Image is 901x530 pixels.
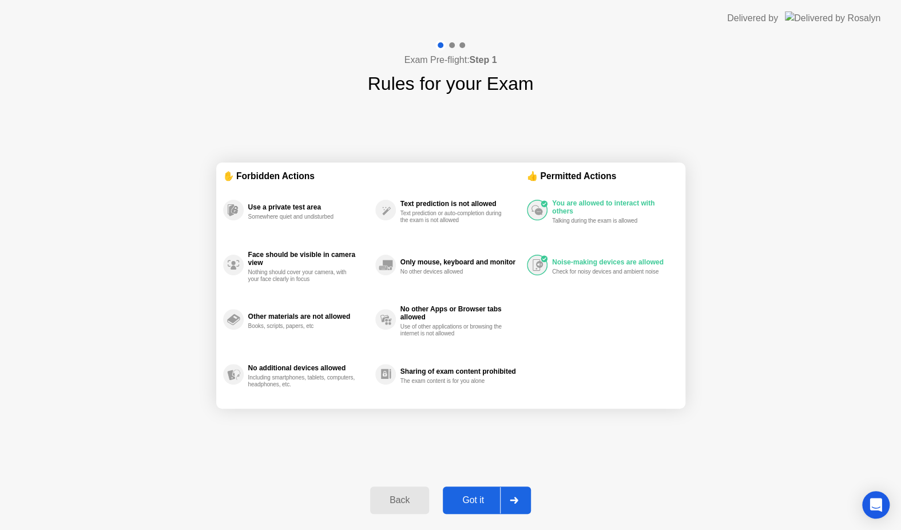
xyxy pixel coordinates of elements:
[400,200,521,208] div: Text prediction is not allowed
[785,11,880,25] img: Delivered by Rosalyn
[552,258,672,266] div: Noise-making devices are allowed
[400,305,521,321] div: No other Apps or Browser tabs allowed
[552,268,660,275] div: Check for noisy devices and ambient noise
[862,491,890,519] div: Open Intercom Messenger
[469,55,497,65] b: Step 1
[404,53,497,67] h4: Exam Pre-flight:
[400,367,521,375] div: Sharing of exam content prohibited
[552,199,672,215] div: You are allowed to interact with others
[248,374,356,388] div: Including smartphones, tablets, computers, headphones, etc.
[446,495,500,505] div: Got it
[374,495,426,505] div: Back
[368,70,534,97] h1: Rules for your Exam
[248,203,370,211] div: Use a private test area
[400,378,509,385] div: The exam content is for you alone
[527,169,678,183] div: 👍 Permitted Actions
[552,217,660,224] div: Talking during the exam is allowed
[370,487,429,514] button: Back
[248,251,370,267] div: Face should be visible in camera view
[248,313,370,321] div: Other materials are not allowed
[400,268,509,275] div: No other devices allowed
[400,323,509,337] div: Use of other applications or browsing the internet is not allowed
[223,169,527,183] div: ✋ Forbidden Actions
[400,210,509,224] div: Text prediction or auto-completion during the exam is not allowed
[248,269,356,283] div: Nothing should cover your camera, with your face clearly in focus
[248,364,370,372] div: No additional devices allowed
[443,487,531,514] button: Got it
[400,258,521,266] div: Only mouse, keyboard and monitor
[727,11,778,25] div: Delivered by
[248,323,356,330] div: Books, scripts, papers, etc
[248,213,356,220] div: Somewhere quiet and undisturbed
